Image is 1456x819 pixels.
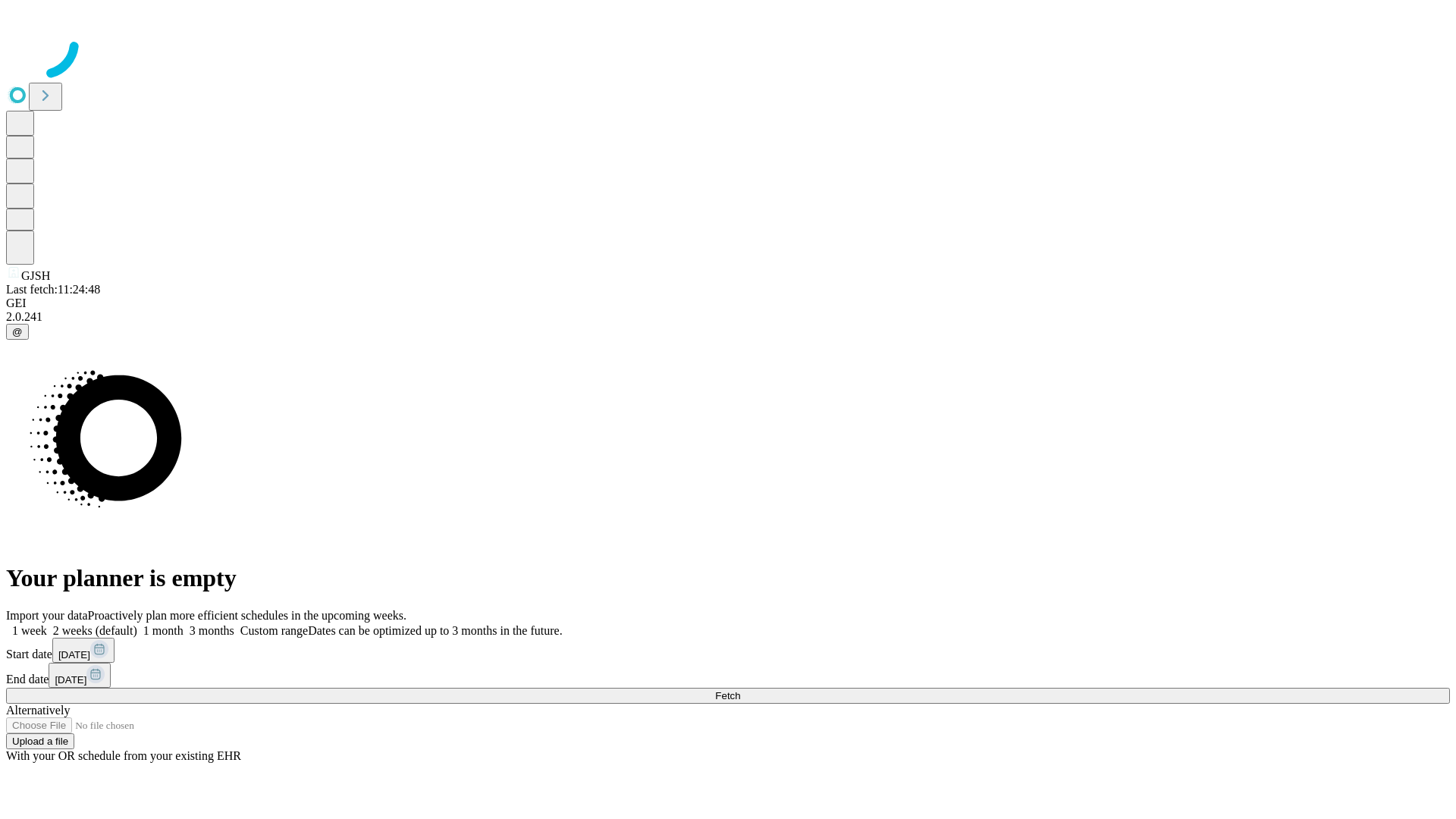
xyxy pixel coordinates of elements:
[12,624,47,637] span: 1 week
[52,638,115,663] button: [DATE]
[6,733,74,749] button: Upload a file
[6,688,1450,704] button: Fetch
[88,609,406,622] span: Proactively plan more efficient schedules in the upcoming weeks.
[6,638,1450,663] div: Start date
[6,749,241,762] span: With your OR schedule from your existing EHR
[6,663,1450,688] div: End date
[6,704,70,717] span: Alternatively
[53,624,137,637] span: 2 weeks (default)
[6,564,1450,592] h1: Your planner is empty
[143,624,184,637] span: 1 month
[6,283,100,296] span: Last fetch: 11:24:48
[55,674,86,686] span: [DATE]
[58,649,90,661] span: [DATE]
[6,310,1450,324] div: 2.0.241
[49,663,111,688] button: [DATE]
[6,609,88,622] span: Import your data
[6,297,1450,310] div: GEI
[308,624,562,637] span: Dates can be optimized up to 3 months in the future.
[190,624,234,637] span: 3 months
[6,324,29,340] button: @
[12,326,23,337] span: @
[21,269,50,282] span: GJSH
[715,690,740,701] span: Fetch
[240,624,308,637] span: Custom range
